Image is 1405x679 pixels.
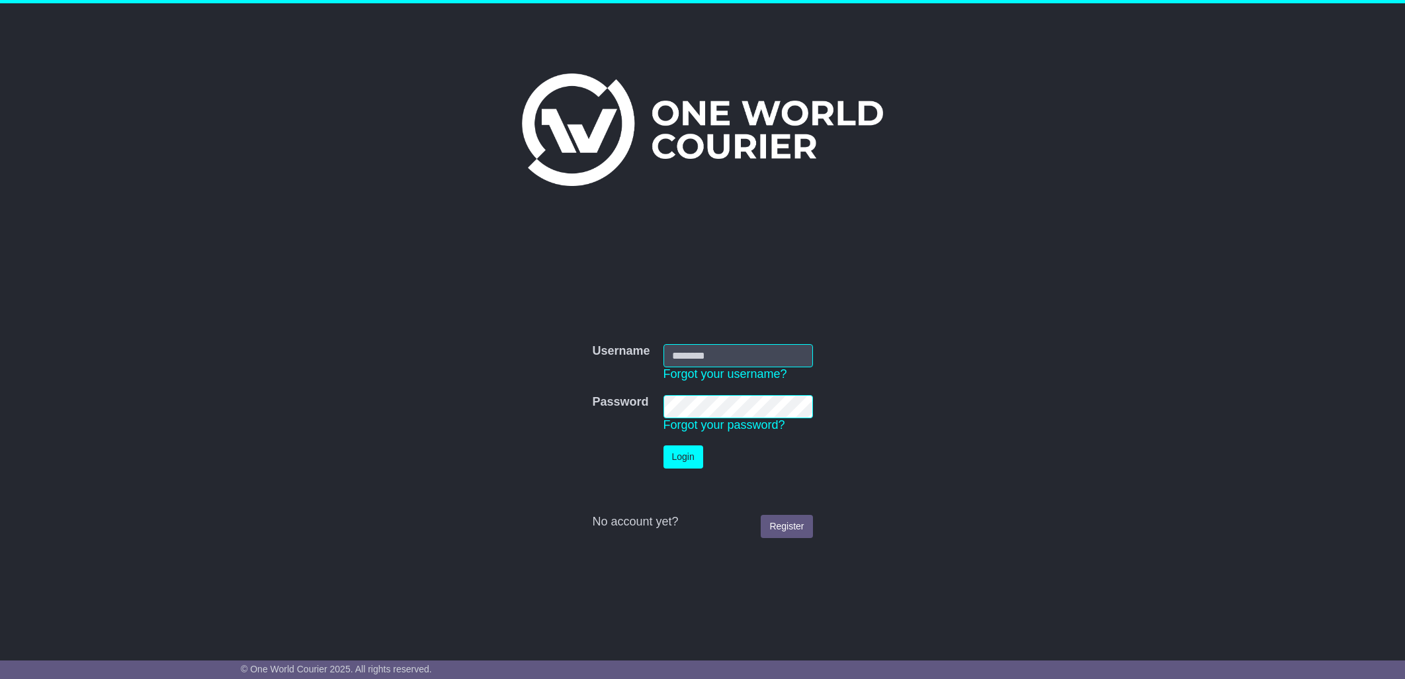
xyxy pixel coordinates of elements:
[522,73,883,186] img: One World
[663,445,703,469] button: Login
[592,395,648,410] label: Password
[241,664,432,674] span: © One World Courier 2025. All rights reserved.
[592,515,812,529] div: No account yet?
[761,515,812,538] a: Register
[663,367,787,381] a: Forgot your username?
[663,418,785,431] a: Forgot your password?
[592,344,650,359] label: Username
